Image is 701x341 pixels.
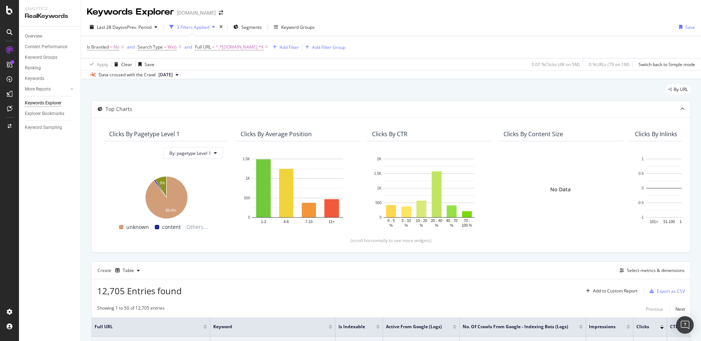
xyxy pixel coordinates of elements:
[641,186,644,190] text: 0
[25,75,76,83] a: Keywords
[160,181,165,185] text: 9%
[338,323,365,330] span: Is Indexable
[212,44,215,50] span: =
[464,219,470,223] text: 70 -
[637,201,644,205] text: -0.5
[127,44,135,50] div: and
[416,219,428,223] text: 10 - 20
[372,130,407,138] div: Clicks By CTR
[25,99,61,107] div: Keywords Explorer
[184,43,192,50] button: and
[640,215,644,219] text: -1
[670,323,678,330] span: CTR
[25,64,76,72] a: Ranking
[218,23,224,31] div: times
[270,43,299,51] button: Add Filter
[646,306,663,312] div: Previous
[242,157,250,161] text: 1.5K
[446,219,458,223] text: 40 - 70
[87,44,109,50] span: Is Branded
[241,130,312,138] div: Clicks By Average Position
[405,223,408,227] text: %
[123,268,134,273] div: Table
[111,58,132,70] button: Clear
[97,61,108,68] div: Apply
[169,150,211,156] span: By: pagetype Level 1
[114,42,119,52] span: No
[87,58,108,70] button: Apply
[121,61,132,68] div: Clear
[675,305,685,314] button: Next
[674,87,688,92] span: By URL
[372,155,486,229] svg: A chart.
[25,110,76,118] a: Explorer Bookmarks
[25,124,76,131] a: Keyword Sampling
[647,285,685,297] button: Export as CSV
[244,196,250,200] text: 500
[25,64,41,72] div: Ranking
[284,220,289,224] text: 4-6
[25,110,64,118] div: Explorer Bookmarks
[420,223,423,227] text: %
[261,220,266,224] text: 1-3
[646,305,663,314] button: Previous
[685,24,695,30] div: Save
[213,323,318,330] span: Keyword
[462,223,472,227] text: 100 %
[87,21,160,33] button: Last 28 DaysvsPrev. Period
[302,43,345,51] button: Add Filter Group
[617,266,685,275] button: Select metrics & dimensions
[550,186,571,193] div: No Data
[503,130,563,138] div: Clicks By Content Size
[25,43,76,51] a: Content Performance
[25,85,51,93] div: More Reports
[112,265,143,276] button: Table
[25,85,68,93] a: More Reports
[163,147,223,159] button: By: pagetype Level 1
[25,6,75,12] div: Analytics
[97,24,123,30] span: Last 28 Days
[164,44,166,50] span: =
[95,323,192,330] span: Full URL
[305,220,313,224] text: 7-10
[589,323,616,330] span: Impressions
[25,54,76,61] a: Keyword Groups
[184,223,211,231] span: Others...
[589,61,629,68] div: 0 % URLs ( 79 on 1M )
[386,323,442,330] span: Active from Google (Logs)
[248,215,250,219] text: 0
[435,223,438,227] text: %
[25,12,75,20] div: RealKeywords
[99,72,156,78] div: Data crossed with the Crawl
[195,44,211,50] span: Full URL
[379,215,382,219] text: 0
[25,75,44,83] div: Keywords
[25,32,76,40] a: Overview
[126,223,149,231] span: unknown
[431,219,443,223] text: 20 - 40
[241,155,355,229] div: A chart.
[679,220,689,224] text: 16-50
[110,44,112,50] span: =
[636,323,649,330] span: Clicks
[123,24,152,30] span: vs Prev. Period
[241,24,262,30] span: Segments
[641,157,644,161] text: 1
[177,9,216,16] div: [DOMAIN_NAME]
[639,172,644,176] text: 0.5
[97,305,165,314] div: Showing 1 to 50 of 12,705 entries
[676,316,694,334] div: Open Intercom Messenger
[246,177,250,181] text: 1K
[627,267,685,273] div: Select metrics & dimensions
[100,237,682,244] div: (scroll horizontally to see more widgets)
[109,130,180,138] div: Clicks By pagetype Level 1
[25,43,67,51] div: Content Performance
[127,43,135,50] button: and
[312,44,345,50] div: Add Filter Group
[230,21,265,33] button: Segments
[25,32,42,40] div: Overview
[374,172,382,176] text: 1.5K
[663,220,675,224] text: 51-100
[639,61,695,68] div: Switch back to Simple mode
